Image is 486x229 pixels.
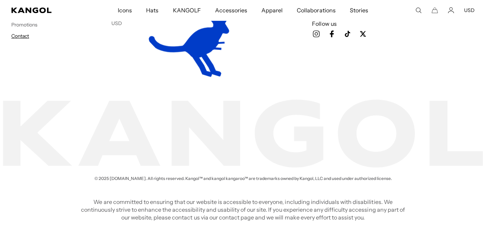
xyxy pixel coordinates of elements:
[432,7,438,13] button: Cart
[111,20,122,26] button: USD
[11,22,37,28] a: Promotions
[415,7,422,13] summary: Search here
[79,198,407,221] p: We are committed to ensuring that our website is accessible to everyone, including individuals wi...
[464,7,475,13] button: USD
[312,20,475,28] h3: Follow us
[11,7,77,13] a: Kangol
[11,33,29,39] a: Contact
[448,7,454,13] a: Account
